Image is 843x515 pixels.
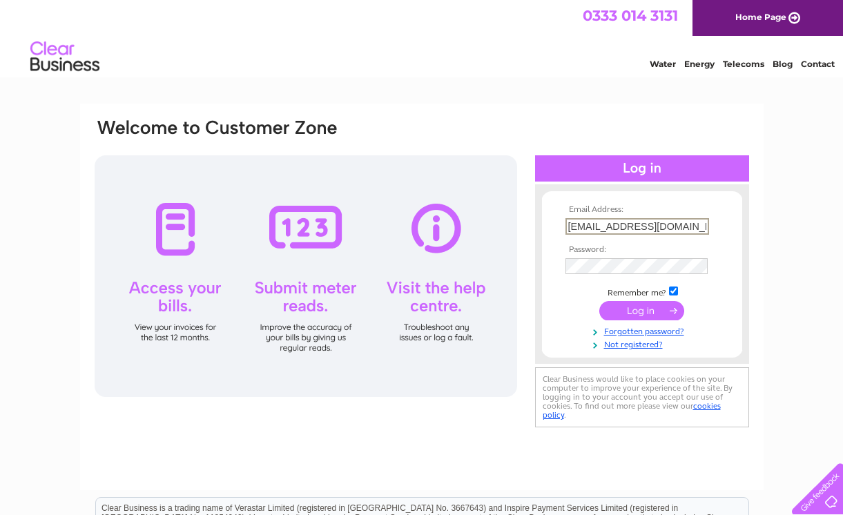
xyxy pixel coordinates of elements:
[562,205,722,215] th: Email Address:
[599,301,684,320] input: Submit
[650,59,676,69] a: Water
[535,367,749,427] div: Clear Business would like to place cookies on your computer to improve your experience of the sit...
[562,245,722,255] th: Password:
[96,8,748,67] div: Clear Business is a trading name of Verastar Limited (registered in [GEOGRAPHIC_DATA] No. 3667643...
[565,324,722,337] a: Forgotten password?
[565,337,722,350] a: Not registered?
[773,59,793,69] a: Blog
[801,59,835,69] a: Contact
[562,284,722,298] td: Remember me?
[723,59,764,69] a: Telecoms
[583,7,678,24] a: 0333 014 3131
[684,59,715,69] a: Energy
[30,36,100,78] img: logo.png
[543,401,721,420] a: cookies policy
